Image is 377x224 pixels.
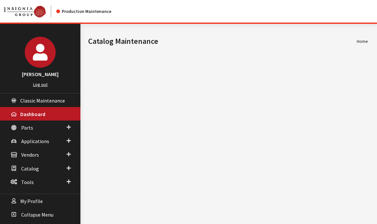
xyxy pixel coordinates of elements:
span: Collapse Menu [21,211,53,218]
span: Dashboard [20,111,45,117]
span: Tools [21,179,34,185]
img: Catalog Maintenance [4,6,46,17]
a: Insignia Group logo [4,5,56,17]
h3: [PERSON_NAME] [6,70,74,78]
li: Home [357,38,368,45]
div: Production Maintenance [56,8,111,15]
img: Kirsten Dart [25,37,56,68]
h1: Catalog Maintenance [88,35,357,47]
span: My Profile [20,198,43,204]
span: Classic Maintenance [20,97,65,104]
span: Parts [21,124,33,131]
span: Vendors [21,152,39,158]
span: Applications [21,138,49,144]
a: Log out [33,82,48,87]
span: Catalog [21,165,39,172]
